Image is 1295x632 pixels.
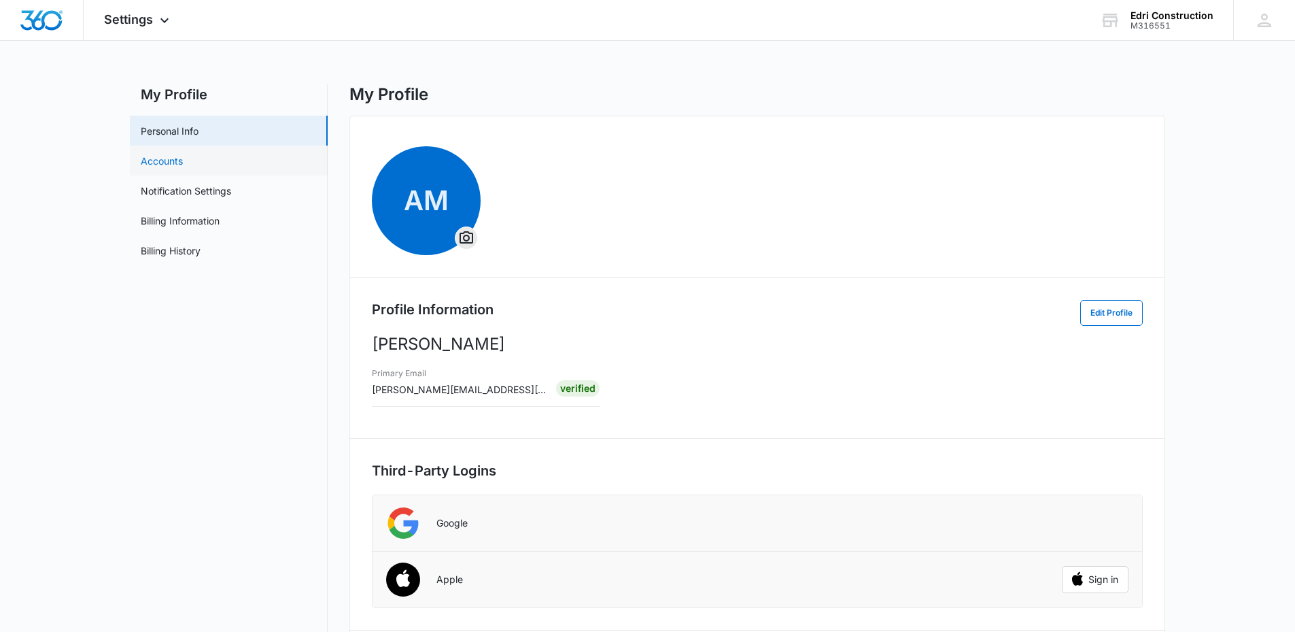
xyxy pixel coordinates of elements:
span: Settings [104,12,153,27]
img: Apple [378,555,429,606]
span: AM [372,146,481,255]
button: Sign in [1062,566,1128,593]
div: account id [1130,21,1213,31]
span: [PERSON_NAME][EMAIL_ADDRESS][DOMAIN_NAME] [372,384,614,395]
h2: My Profile [130,84,328,105]
a: Personal Info [141,124,198,138]
a: Billing History [141,244,201,258]
p: [PERSON_NAME] [372,332,1143,356]
a: Notification Settings [141,184,231,198]
div: Verified [556,380,600,397]
a: Billing Information [141,214,220,228]
img: Google [386,506,420,540]
div: account name [1130,10,1213,21]
h2: Profile Information [372,299,494,320]
p: Google [436,517,468,529]
h2: Third-Party Logins [372,461,1143,481]
span: AMOverflow Menu [372,146,481,255]
h3: Primary Email [372,367,547,380]
iframe: Sign in with Google Button [1055,508,1135,538]
p: Apple [436,573,463,586]
h1: My Profile [349,84,428,105]
button: Edit Profile [1080,300,1143,326]
a: Accounts [141,154,183,168]
button: Overflow Menu [455,227,477,249]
